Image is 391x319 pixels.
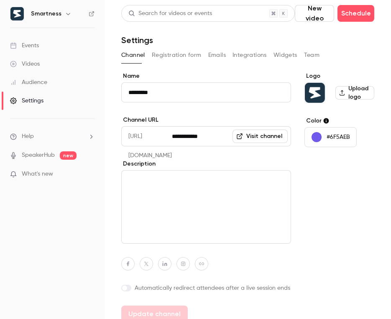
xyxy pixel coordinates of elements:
p: #6F5AEB [327,133,350,141]
h1: Settings [121,35,153,45]
img: Smartness [305,83,325,103]
span: Help [22,132,34,141]
button: Integrations [233,48,267,62]
label: Channel URL [121,116,291,124]
div: Settings [10,97,43,105]
button: New video [295,5,334,22]
label: Automatically redirect attendees after a live session ends [121,284,291,292]
div: Events [10,41,39,50]
a: Visit channel [233,130,288,143]
label: Description [121,160,291,168]
button: Emails [208,48,226,62]
section: Logo [304,72,374,103]
li: help-dropdown-opener [10,132,95,141]
label: Color [304,117,374,125]
label: Upload logo [335,86,374,100]
label: Logo [304,72,374,80]
div: Search for videos or events [128,9,212,18]
a: SpeakerHub [22,151,55,160]
h6: Smartness [31,10,61,18]
button: Channel [121,48,145,62]
button: Schedule [337,5,374,22]
img: Smartness [10,7,24,20]
button: #6F5AEB [304,127,357,147]
div: Videos [10,60,40,68]
button: Registration form [152,48,202,62]
div: Audience [10,78,47,87]
span: new [60,151,77,160]
button: Widgets [273,48,297,62]
span: What's new [22,170,53,179]
label: Name [121,72,291,80]
span: [URL][DOMAIN_NAME] [121,126,172,146]
button: Team [304,48,320,62]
